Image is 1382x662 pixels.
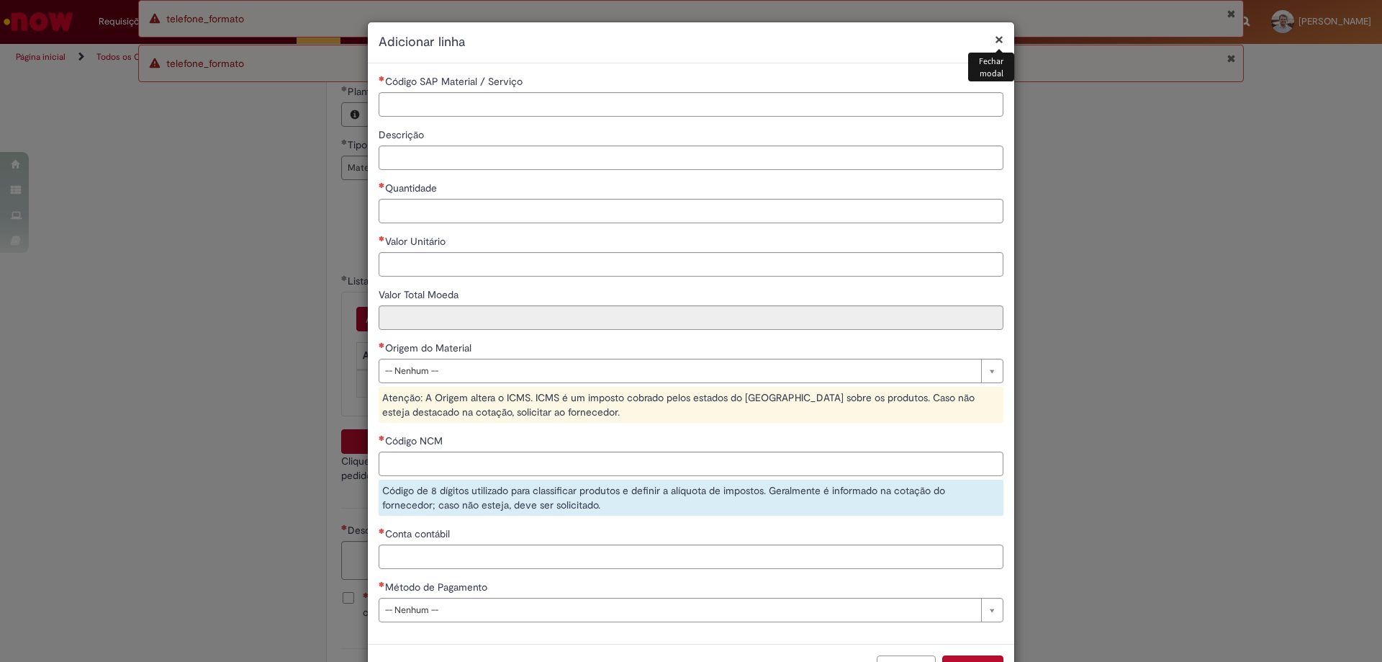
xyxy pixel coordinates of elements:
[379,528,385,534] span: Necessários
[379,581,385,587] span: Necessários
[379,305,1003,330] input: Valor Total Moeda
[379,545,1003,569] input: Conta contábil
[385,434,446,447] span: Código NCM
[385,359,974,383] span: -- Nenhum --
[385,581,490,594] span: Método de Pagamento
[379,92,1003,117] input: Código SAP Material / Serviço
[385,75,525,88] span: Código SAP Material / Serviço
[379,387,1003,423] div: Atenção: A Origem altera o ICMS. ICMS é um imposto cobrado pelos estados do [GEOGRAPHIC_DATA] sob...
[379,128,427,141] span: Descrição
[379,182,385,188] span: Necessários
[379,480,1003,516] div: Código de 8 dígitos utilizado para classificar produtos e definir a alíquota de impostos. Geralme...
[379,33,1003,52] h2: Adicionar linha
[379,236,385,241] span: Necessários
[379,288,461,301] span: Somente leitura - Valor Total Moeda
[379,342,385,348] span: Necessários
[385,527,453,540] span: Conta contábil
[379,252,1003,277] input: Valor Unitário
[385,182,440,194] span: Quantidade
[995,32,1003,47] button: Fechar modal
[385,599,974,622] span: -- Nenhum --
[385,235,448,248] span: Valor Unitário
[379,435,385,441] span: Necessários
[379,199,1003,223] input: Quantidade
[385,341,474,354] span: Origem do Material
[379,76,385,81] span: Necessários
[379,146,1003,170] input: Descrição
[968,53,1014,81] div: Fechar modal
[379,452,1003,476] input: Código NCM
